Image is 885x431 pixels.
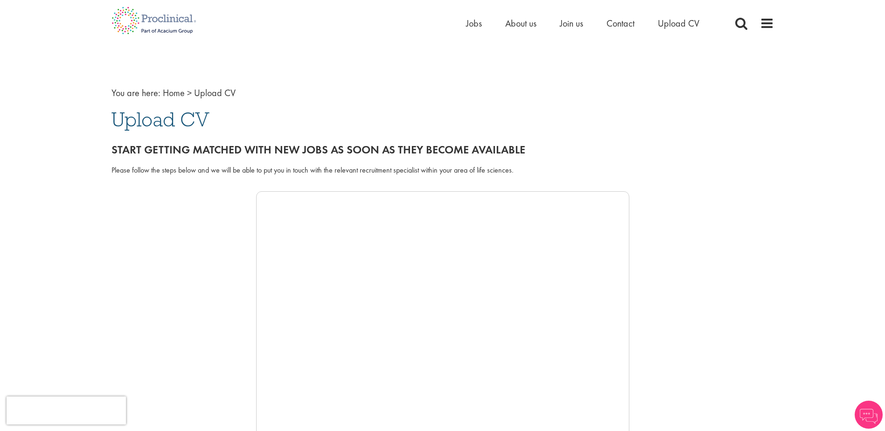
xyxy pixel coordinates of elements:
img: Chatbot [855,401,883,429]
span: Upload CV [194,87,236,99]
span: > [187,87,192,99]
a: Join us [560,17,583,29]
h2: Start getting matched with new jobs as soon as they become available [111,144,774,156]
a: About us [505,17,537,29]
span: Upload CV [111,107,209,132]
iframe: reCAPTCHA [7,396,126,424]
a: breadcrumb link [163,87,185,99]
div: Please follow the steps below and we will be able to put you in touch with the relevant recruitme... [111,165,774,176]
a: Contact [606,17,634,29]
a: Upload CV [658,17,699,29]
span: You are here: [111,87,160,99]
a: Jobs [466,17,482,29]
